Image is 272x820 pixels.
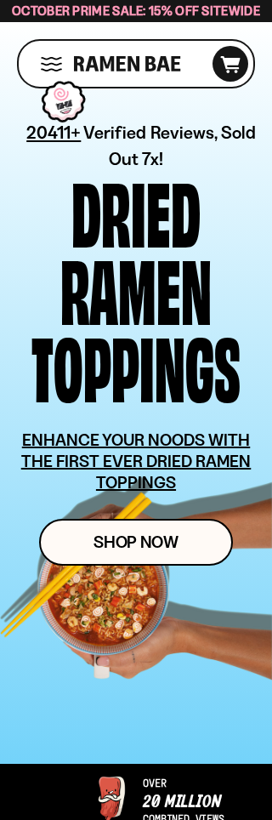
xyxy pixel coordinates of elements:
[31,327,241,404] div: Toppings
[12,3,260,19] span: October Prime Sale: 15% off Sitewide
[40,57,63,71] button: Mobile Menu Trigger
[71,172,201,249] div: Dried
[60,249,212,327] div: Ramen
[93,533,178,551] span: Shop Now
[83,122,255,169] span: Verified Reviews, Sold Out 7x!
[21,430,252,493] u: ENHANCE YOUR NOODS WITH THE FIRST EVER DRIED RAMEN TOPPINGS
[39,519,233,566] a: Shop Now
[26,119,81,145] span: 20411+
